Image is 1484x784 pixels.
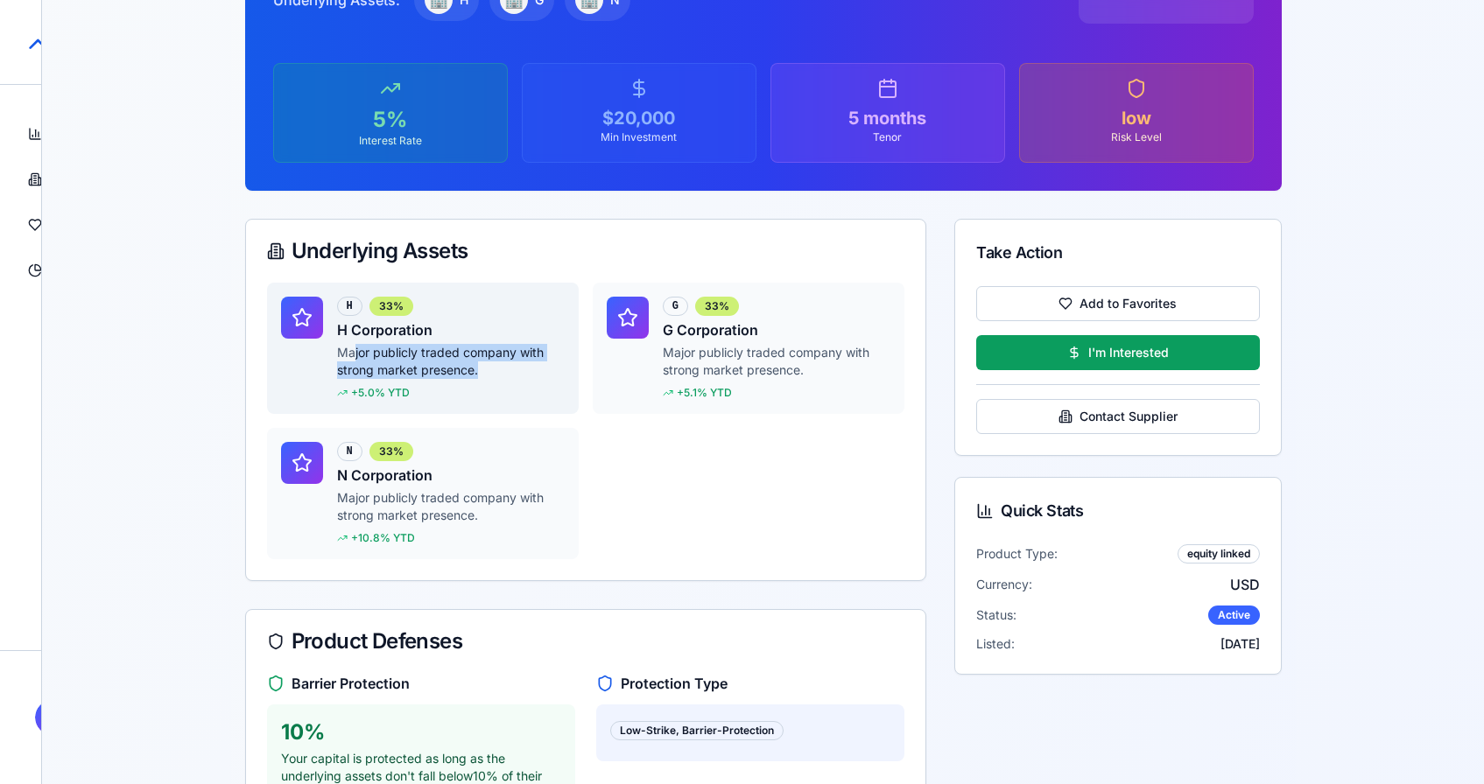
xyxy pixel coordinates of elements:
div: 33% [695,297,739,316]
span: + 5.0 % YTD [351,386,410,400]
button: Add to Favorites [976,286,1259,321]
div: $20,000 [537,106,742,130]
div: equity linked [1178,544,1260,563]
div: Interest Rate [288,134,493,148]
div: 33% [369,442,413,461]
div: H [337,297,362,316]
div: 33% [369,297,413,316]
span: USD [1230,574,1260,595]
div: Tenor [785,130,990,144]
span: Currency: [976,576,1032,593]
div: Product Defenses [267,631,905,652]
div: low [1034,106,1239,130]
span: + 10.8 % YTD [351,531,415,545]
button: RL [14,679,56,756]
h4: N Corporation [337,465,565,486]
span: [DATE] [1220,635,1260,653]
div: low-strike, barrier-protection [610,721,784,740]
div: 10 % [281,718,561,746]
div: Underlying Assets [267,241,905,262]
div: G [663,297,688,316]
h4: Barrier Protection [292,673,410,694]
div: 5% [288,106,493,134]
p: Major publicly traded company with strong market presence. [337,489,565,524]
span: + 5.1 % YTD [677,386,732,400]
span: Listed: [976,635,1015,653]
div: Risk Level [1034,130,1239,144]
h4: H Corporation [337,319,565,340]
p: Major publicly traded company with strong market presence. [337,344,565,379]
div: N [337,442,362,461]
span: Status: [976,606,1016,624]
div: 5 months [785,106,990,130]
h4: G Corporation [663,319,890,340]
span: Product Type: [976,545,1058,563]
span: RL [35,700,70,735]
button: Contact Supplier [976,399,1259,434]
div: Active [1208,605,1260,625]
div: Min Investment [537,130,742,144]
button: I'm Interested [976,335,1259,370]
div: Quick Stats [976,499,1259,523]
p: Major publicly traded company with strong market presence. [663,344,890,379]
div: Take Action [976,241,1259,265]
h4: Protection Type [621,673,728,694]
